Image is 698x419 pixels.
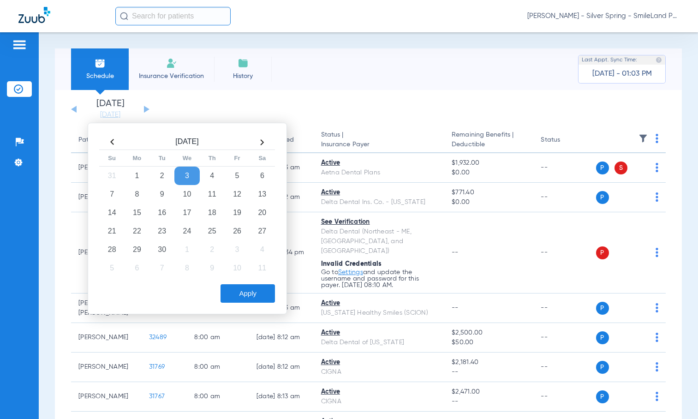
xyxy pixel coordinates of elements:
img: last sync help info [656,57,662,63]
img: hamburger-icon [12,39,27,50]
button: Apply [221,284,275,303]
td: 8:00 AM [187,382,249,412]
span: $0.00 [452,198,526,207]
td: [DATE] 8:12 AM [249,323,314,353]
span: 32489 [149,334,167,341]
span: -- [452,249,459,256]
img: Manual Insurance Verification [166,58,177,69]
a: Settings [338,269,363,275]
span: -- [452,397,526,407]
span: $1,932.00 [452,158,526,168]
span: P [596,246,609,259]
td: -- [533,382,596,412]
th: Status [533,127,596,153]
div: Active [321,328,437,338]
img: group-dot-blue.svg [656,134,658,143]
span: Last Appt. Sync Time: [582,55,637,65]
span: $771.40 [452,188,526,198]
p: Go to and update the username and password for this payer. [DATE] 08:10 AM. [321,269,437,288]
td: 8:00 AM [187,353,249,382]
div: Patient Name [78,135,134,145]
div: See Verification [321,217,437,227]
div: Delta Dental Ins. Co. - [US_STATE] [321,198,437,207]
span: S [614,162,627,174]
div: [US_STATE] Healthy Smiles (SCION) [321,308,437,318]
a: [DATE] [83,110,138,120]
span: [PERSON_NAME] - Silver Spring - SmileLand PD [527,12,680,21]
img: group-dot-blue.svg [656,163,658,172]
span: $0.00 [452,168,526,178]
img: group-dot-blue.svg [656,303,658,312]
td: -- [533,153,596,183]
div: Active [321,387,437,397]
th: Status | [314,127,445,153]
span: Insurance Verification [136,72,207,81]
img: group-dot-blue.svg [656,362,658,371]
span: -- [452,305,459,311]
td: -- [533,353,596,382]
img: group-dot-blue.svg [656,192,658,202]
td: [PERSON_NAME] [71,323,142,353]
input: Search for patients [115,7,231,25]
div: Delta Dental of [US_STATE] [321,338,437,347]
span: Insurance Payer [321,140,437,150]
span: $2,181.40 [452,358,526,367]
span: 31769 [149,364,165,370]
li: [DATE] [83,99,138,120]
span: Schedule [78,72,122,81]
span: Invalid Credentials [321,261,382,267]
span: $2,500.00 [452,328,526,338]
td: -- [533,212,596,293]
th: Remaining Benefits | [444,127,533,153]
span: [DATE] - 01:03 PM [592,69,652,78]
div: CIGNA [321,367,437,377]
td: [DATE] 8:13 AM [249,382,314,412]
div: Active [321,358,437,367]
span: $2,471.00 [452,387,526,397]
div: Delta Dental (Northeast - ME, [GEOGRAPHIC_DATA], and [GEOGRAPHIC_DATA]) [321,227,437,256]
span: P [596,361,609,374]
span: P [596,162,609,174]
th: [DATE] [125,135,250,150]
div: CIGNA [321,397,437,407]
div: Aetna Dental Plans [321,168,437,178]
span: P [596,331,609,344]
div: Active [321,188,437,198]
img: Search Icon [120,12,128,20]
td: -- [533,183,596,212]
td: 8:00 AM [187,323,249,353]
td: [DATE] 8:12 AM [249,353,314,382]
img: group-dot-blue.svg [656,333,658,342]
span: History [221,72,265,81]
span: $50.00 [452,338,526,347]
img: group-dot-blue.svg [656,248,658,257]
img: Zuub Logo [18,7,50,23]
iframe: Chat Widget [652,375,698,419]
td: [PERSON_NAME] [71,382,142,412]
span: P [596,302,609,315]
div: Patient Name [78,135,119,145]
td: -- [533,293,596,323]
img: Schedule [95,58,106,69]
span: 31767 [149,393,165,400]
span: -- [452,367,526,377]
img: filter.svg [638,134,648,143]
td: [PERSON_NAME] [71,353,142,382]
div: Active [321,299,437,308]
span: P [596,191,609,204]
div: Active [321,158,437,168]
span: P [596,390,609,403]
span: Deductible [452,140,526,150]
img: History [238,58,249,69]
td: -- [533,323,596,353]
